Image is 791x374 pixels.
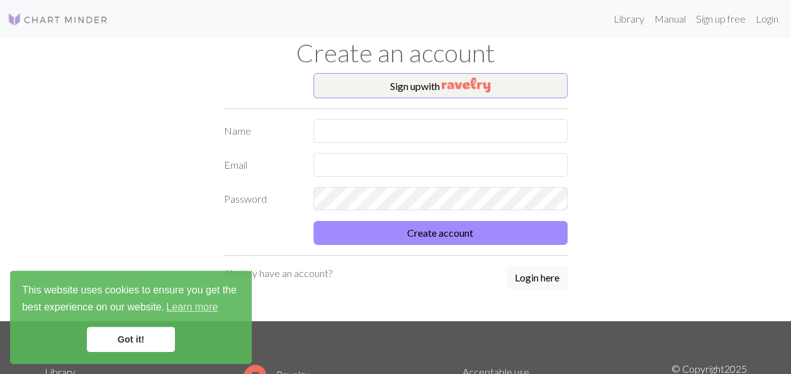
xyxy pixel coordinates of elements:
[649,6,691,31] a: Manual
[691,6,751,31] a: Sign up free
[10,271,252,364] div: cookieconsent
[609,6,649,31] a: Library
[224,266,332,281] p: Already have an account?
[216,119,306,143] label: Name
[216,187,306,211] label: Password
[8,12,108,27] img: Logo
[22,283,240,317] span: This website uses cookies to ensure you get the best experience on our website.
[313,221,568,245] button: Create account
[164,298,220,317] a: learn more about cookies
[87,327,175,352] a: dismiss cookie message
[442,77,490,93] img: Ravelry
[313,73,568,98] button: Sign upwith
[507,266,568,290] button: Login here
[37,38,755,68] h1: Create an account
[751,6,783,31] a: Login
[507,266,568,291] a: Login here
[216,153,306,177] label: Email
